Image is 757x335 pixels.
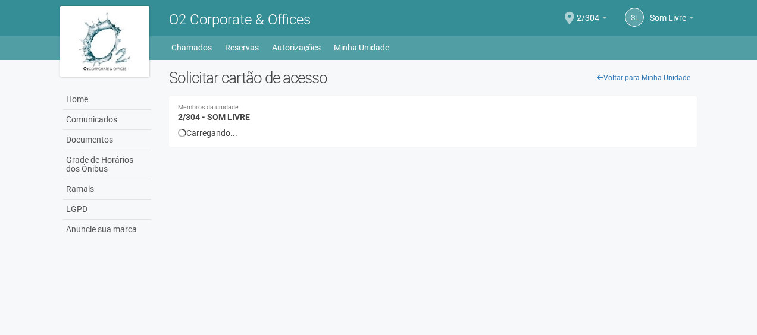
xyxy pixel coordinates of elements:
[63,179,151,200] a: Ramais
[334,39,389,56] a: Minha Unidade
[650,15,694,24] a: Som Livre
[63,110,151,130] a: Comunicados
[169,69,697,87] h2: Solicitar cartão de acesso
[625,8,644,27] a: SL
[178,105,688,111] small: Membros da unidade
[63,90,151,110] a: Home
[60,6,149,77] img: logo.jpg
[577,2,599,23] span: 2/304
[169,11,311,28] span: O2 Corporate & Offices
[63,130,151,150] a: Documentos
[178,105,688,122] h4: 2/304 - SOM LIVRE
[171,39,212,56] a: Chamados
[63,200,151,220] a: LGPD
[225,39,259,56] a: Reservas
[63,220,151,239] a: Anuncie sua marca
[63,150,151,179] a: Grade de Horários dos Ônibus
[590,69,697,87] a: Voltar para Minha Unidade
[272,39,321,56] a: Autorizações
[178,128,688,138] div: Carregando...
[577,15,607,24] a: 2/304
[650,2,686,23] span: Som Livre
